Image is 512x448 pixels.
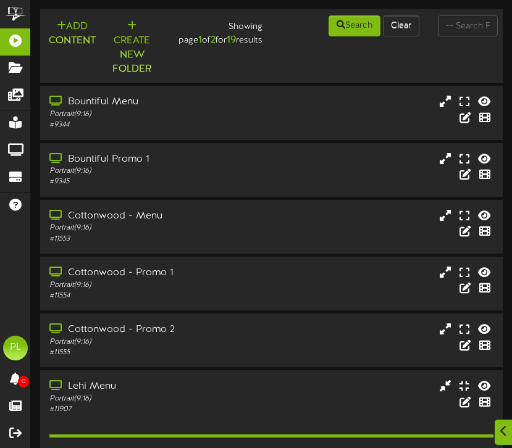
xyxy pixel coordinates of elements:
div: PL [3,336,28,360]
div: # 11554 [49,291,224,301]
div: Bountiful Promo 1 [49,152,224,167]
span: 0 [18,376,29,388]
div: # 11907 [49,404,224,415]
div: # 9344 [49,120,224,130]
input: -- Search Playlists by Name -- [438,15,498,36]
div: Cottonwood - Menu [49,209,224,223]
div: Portrait ( 9:16 ) [49,109,224,120]
div: # 11555 [49,347,224,358]
div: Portrait ( 9:16 ) [49,394,224,404]
div: # 11553 [49,234,224,244]
div: Lehi Menu [49,380,224,394]
div: Cottonwood - Promo 1 [49,266,224,280]
strong: 2 [211,35,216,46]
strong: 19 [227,35,236,46]
button: Add Content [45,19,99,49]
div: Portrait ( 9:16 ) [49,166,224,176]
div: Portrait ( 9:16 ) [49,280,224,291]
button: Create New Folder [109,19,155,77]
div: Portrait ( 9:16 ) [49,223,224,233]
div: Cottonwood - Promo 2 [49,323,224,337]
div: Portrait ( 9:16 ) [49,337,224,347]
strong: 1 [198,35,202,46]
button: Search [329,15,380,36]
button: Clear [383,15,419,36]
div: # 9345 [49,176,224,187]
div: Bountiful Menu [49,95,224,109]
div: Showing page of for results [154,14,272,48]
